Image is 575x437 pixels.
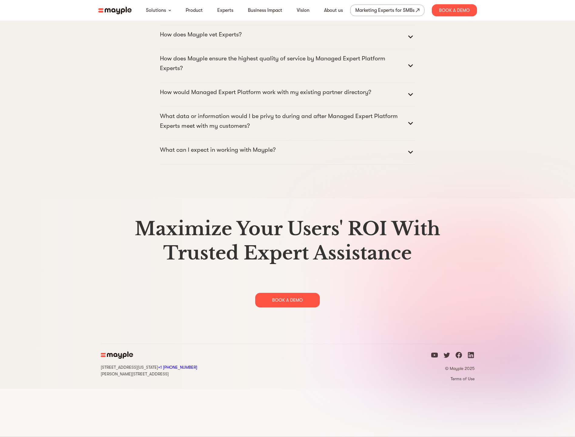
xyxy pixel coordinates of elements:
summary: How does Mayple ensure the highest quality of service by Managed Expert Platform Experts? [160,54,415,78]
img: arrow-down [168,9,171,11]
div: Book A Demo [432,4,477,16]
div: BOOK A DEMO [255,293,320,307]
a: About us [324,7,343,14]
a: linkedin icon [467,351,475,361]
a: Solutions [146,7,166,14]
a: Experts [217,7,233,14]
summary: What can I expect in working with Mayple? [160,145,415,160]
p: How would Managed Expert Platform work with my existing partner directory? [160,87,371,97]
a: Business Impact [248,7,282,14]
p: How does Mayple ensure the highest quality of service by Managed Expert Platform Experts? [160,54,406,73]
summary: What data or information would I be privy to during and after Managed Expert Platform Experts mee... [160,111,415,136]
summary: How would Managed Expert Platform work with my existing partner directory? [160,87,415,102]
a: Marketing Experts for SMBs [350,5,424,16]
a: Product [186,7,203,14]
a: Terms of Use [431,376,475,381]
img: gradient [317,198,575,389]
p: What can I expect in working with Mayple? [160,145,276,155]
p: How does Mayple vet Experts? [160,30,242,39]
p: © Mayple 2025 [431,366,475,371]
div: Marketing Experts for SMBs [355,6,414,15]
img: mayple-logo [98,7,132,14]
summary: How does Mayple vet Experts? [160,30,415,44]
h2: Maximize Your Users' ROI With Trusted Expert Assistance [101,217,475,265]
a: Vision [297,7,309,14]
a: Call Mayple [158,365,197,370]
p: What data or information would I be privy to during and after Managed Expert Platform Experts mee... [160,111,406,131]
a: twitter icon [443,351,450,361]
img: mayple-logo [101,351,133,359]
a: facebook icon [455,351,462,361]
a: youtube icon [431,351,438,361]
div: [STREET_ADDRESS][US_STATE] [PERSON_NAME][STREET_ADDRESS] [101,364,197,377]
